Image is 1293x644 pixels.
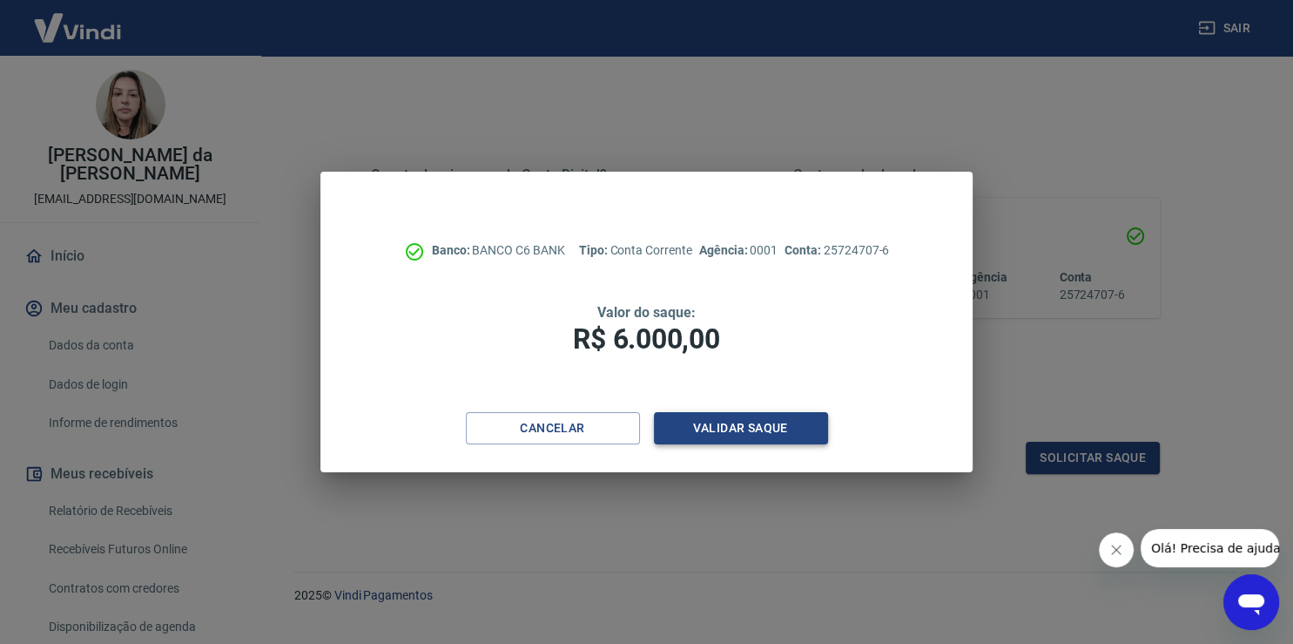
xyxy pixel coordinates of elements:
iframe: Mensagem da empresa [1141,529,1279,567]
span: Agência: [699,243,751,257]
p: BANCO C6 BANK [432,241,565,260]
button: Validar saque [654,412,828,444]
span: Conta: [785,243,824,257]
p: Conta Corrente [579,241,692,260]
span: Olá! Precisa de ajuda? [10,12,146,26]
span: Banco: [432,243,473,257]
span: Valor do saque: [597,304,695,321]
button: Cancelar [466,412,640,444]
p: 0001 [699,241,778,260]
iframe: Fechar mensagem [1099,532,1134,567]
span: R$ 6.000,00 [573,322,719,356]
iframe: Botão para abrir a janela de mensagens [1223,574,1279,630]
span: Tipo: [579,243,610,257]
p: 25724707-6 [785,241,889,260]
